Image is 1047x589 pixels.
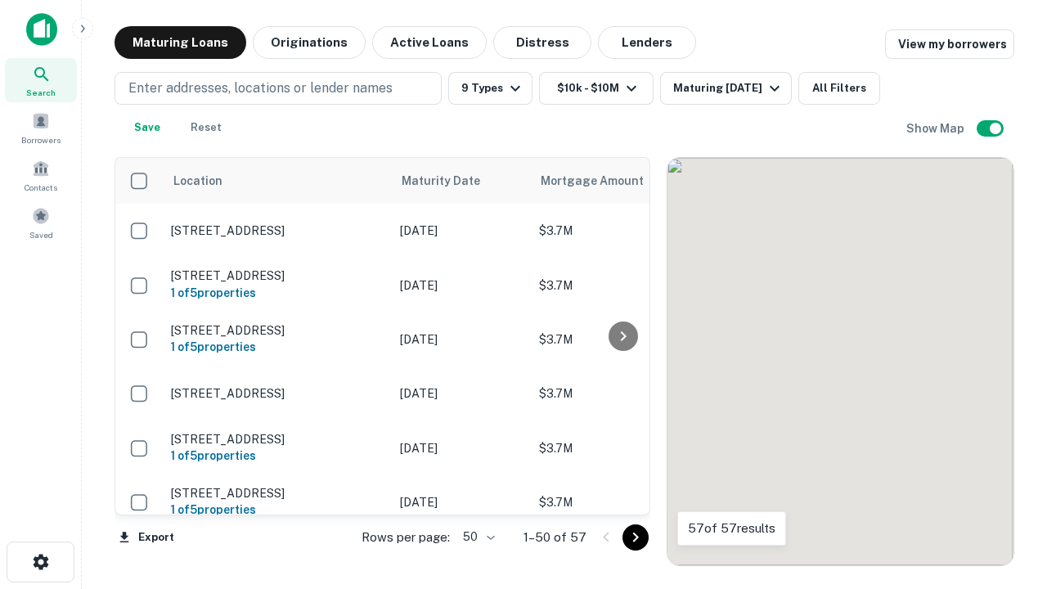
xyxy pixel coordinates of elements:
[115,525,178,550] button: Export
[171,501,384,519] h6: 1 of 5 properties
[673,79,784,98] div: Maturing [DATE]
[660,72,792,105] button: Maturing [DATE]
[163,158,392,204] th: Location
[400,384,523,402] p: [DATE]
[171,432,384,447] p: [STREET_ADDRESS]
[456,525,497,549] div: 50
[362,528,450,547] p: Rows per page:
[5,200,77,245] a: Saved
[493,26,591,59] button: Distress
[400,222,523,240] p: [DATE]
[171,447,384,465] h6: 1 of 5 properties
[173,171,222,191] span: Location
[26,13,57,46] img: capitalize-icon.png
[539,384,703,402] p: $3.7M
[171,386,384,401] p: [STREET_ADDRESS]
[539,72,654,105] button: $10k - $10M
[180,111,232,144] button: Reset
[392,158,531,204] th: Maturity Date
[523,528,586,547] p: 1–50 of 57
[965,458,1047,537] iframe: Chat Widget
[29,228,53,241] span: Saved
[622,524,649,551] button: Go to next page
[400,493,523,511] p: [DATE]
[25,181,57,194] span: Contacts
[906,119,967,137] h6: Show Map
[128,79,393,98] p: Enter addresses, locations or lender names
[5,106,77,150] a: Borrowers
[400,330,523,348] p: [DATE]
[539,330,703,348] p: $3.7M
[253,26,366,59] button: Originations
[541,171,665,191] span: Mortgage Amount
[539,493,703,511] p: $3.7M
[531,158,711,204] th: Mortgage Amount
[667,158,1013,565] div: 0 0
[171,486,384,501] p: [STREET_ADDRESS]
[171,323,384,338] p: [STREET_ADDRESS]
[171,268,384,283] p: [STREET_ADDRESS]
[171,223,384,238] p: [STREET_ADDRESS]
[539,439,703,457] p: $3.7M
[5,58,77,102] a: Search
[688,519,775,538] p: 57 of 57 results
[171,284,384,302] h6: 1 of 5 properties
[448,72,532,105] button: 9 Types
[539,277,703,294] p: $3.7M
[26,86,56,99] span: Search
[539,222,703,240] p: $3.7M
[400,439,523,457] p: [DATE]
[598,26,696,59] button: Lenders
[115,26,246,59] button: Maturing Loans
[115,72,442,105] button: Enter addresses, locations or lender names
[372,26,487,59] button: Active Loans
[21,133,61,146] span: Borrowers
[171,338,384,356] h6: 1 of 5 properties
[885,29,1014,59] a: View my borrowers
[5,153,77,197] a: Contacts
[402,171,501,191] span: Maturity Date
[400,277,523,294] p: [DATE]
[798,72,880,105] button: All Filters
[121,111,173,144] button: Save your search to get updates of matches that match your search criteria.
